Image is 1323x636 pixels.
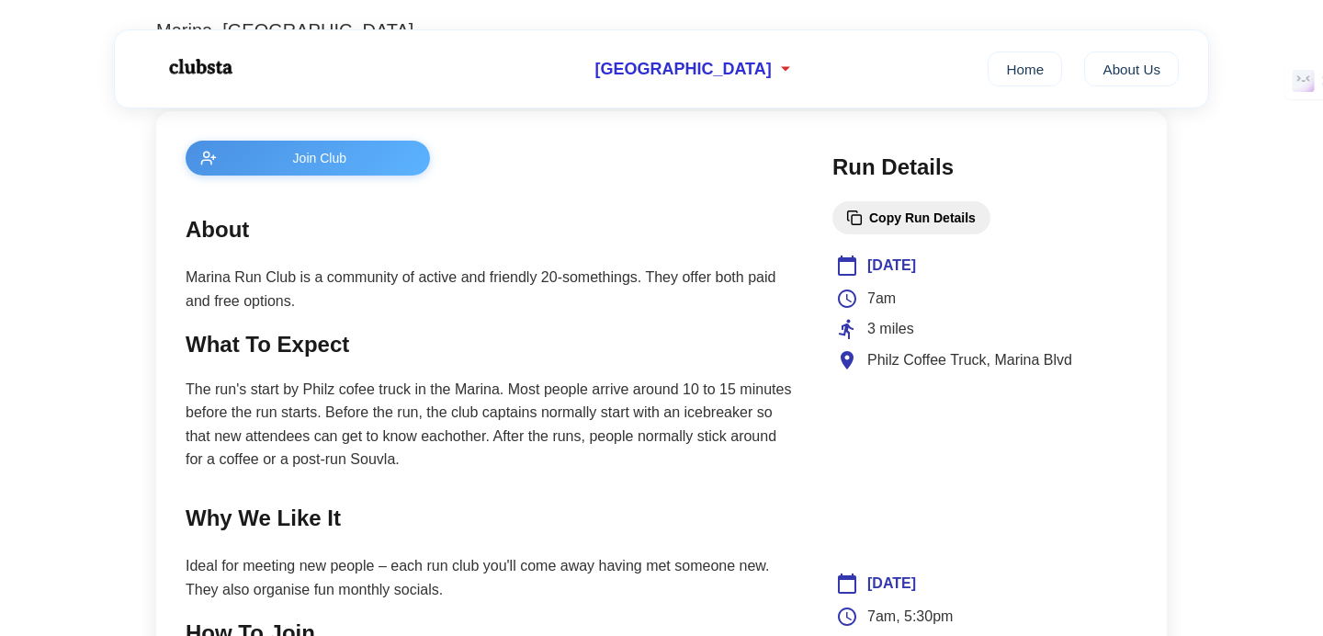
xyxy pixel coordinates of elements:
a: Join Club [186,141,796,176]
button: Copy Run Details [832,201,990,234]
span: [GEOGRAPHIC_DATA] [594,60,771,79]
span: 7am [867,287,896,311]
button: Join Club [186,141,430,176]
span: Philz Coffee Truck, Marina Blvd [867,348,1072,372]
h2: Run Details [832,150,1137,185]
span: 7am, 5:30pm [867,605,953,629]
h2: What To Expect [186,327,796,362]
p: Marina Run Club is a community of active and friendly 20-somethings. They offer both paid and fre... [186,266,796,312]
span: [DATE] [867,572,916,596]
p: Ideal for meeting new people – each run club you'll come away having met someone new. They also o... [186,554,796,601]
span: Join Club [224,151,415,165]
h2: About [186,212,796,247]
span: 3 miles [867,317,914,341]
img: Logo [144,44,254,90]
p: The run's start by Philz cofee truck in the Marina. Most people arrive around 10 to 15 minutes be... [186,378,796,471]
span: [DATE] [867,254,916,278]
iframe: Club Location Map [836,390,1134,528]
a: Home [988,51,1062,86]
a: About Us [1084,51,1179,86]
h2: Why We Like It [186,501,796,536]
